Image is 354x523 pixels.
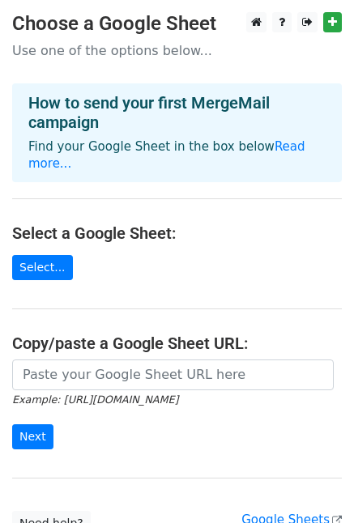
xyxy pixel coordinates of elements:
input: Paste your Google Sheet URL here [12,359,334,390]
p: Use one of the options below... [12,42,342,59]
h3: Choose a Google Sheet [12,12,342,36]
small: Example: [URL][DOMAIN_NAME] [12,393,178,406]
h4: How to send your first MergeMail campaign [28,93,326,132]
h4: Select a Google Sheet: [12,223,342,243]
input: Next [12,424,53,449]
a: Select... [12,255,73,280]
h4: Copy/paste a Google Sheet URL: [12,334,342,353]
iframe: Chat Widget [273,445,354,523]
p: Find your Google Sheet in the box below [28,138,326,172]
a: Read more... [28,139,305,171]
